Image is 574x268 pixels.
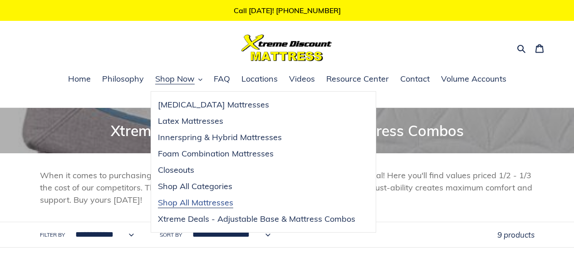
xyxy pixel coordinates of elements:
span: Videos [289,73,315,84]
button: Shop Now [151,73,207,86]
span: FAQ [214,73,230,84]
img: Xtreme Discount Mattress [241,34,332,61]
span: Home [68,73,91,84]
a: Videos [285,73,319,86]
a: FAQ [209,73,235,86]
span: Philosophy [102,73,144,84]
a: Locations [237,73,282,86]
a: Closeouts [151,162,362,178]
span: [MEDICAL_DATA] Mattresses [158,99,269,110]
span: Locations [241,73,278,84]
span: Closeouts [158,165,194,175]
span: Shop All Mattresses [158,197,233,208]
a: Contact [396,73,434,86]
span: Xtreme Deals - Adjustable Base & Mattress Combos [111,122,464,140]
span: Xtreme Deals - Adjustable Base & Mattress Combos [158,214,355,224]
span: Innerspring & Hybrid Mattresses [158,132,282,143]
span: 9 products [497,230,535,239]
label: Sort by [160,231,182,239]
span: Latex Mattresses [158,116,223,127]
label: Filter by [40,231,65,239]
span: Resource Center [326,73,389,84]
p: When it comes to purchasing a mattress & adjustable base, nobody beats an Xtreme Deal! Here you'l... [40,169,535,206]
a: Shop All Categories [151,178,362,195]
a: Innerspring & Hybrid Mattresses [151,129,362,146]
a: Resource Center [322,73,393,86]
span: Volume Accounts [441,73,506,84]
a: Foam Combination Mattresses [151,146,362,162]
span: Shop Now [155,73,195,84]
a: Volume Accounts [437,73,511,86]
a: Shop All Mattresses [151,195,362,211]
span: Contact [400,73,430,84]
a: Philosophy [98,73,148,86]
a: [MEDICAL_DATA] Mattresses [151,97,362,113]
a: Home [64,73,95,86]
a: Xtreme Deals - Adjustable Base & Mattress Combos [151,211,362,227]
span: Foam Combination Mattresses [158,148,274,159]
span: Shop All Categories [158,181,232,192]
a: Latex Mattresses [151,113,362,129]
